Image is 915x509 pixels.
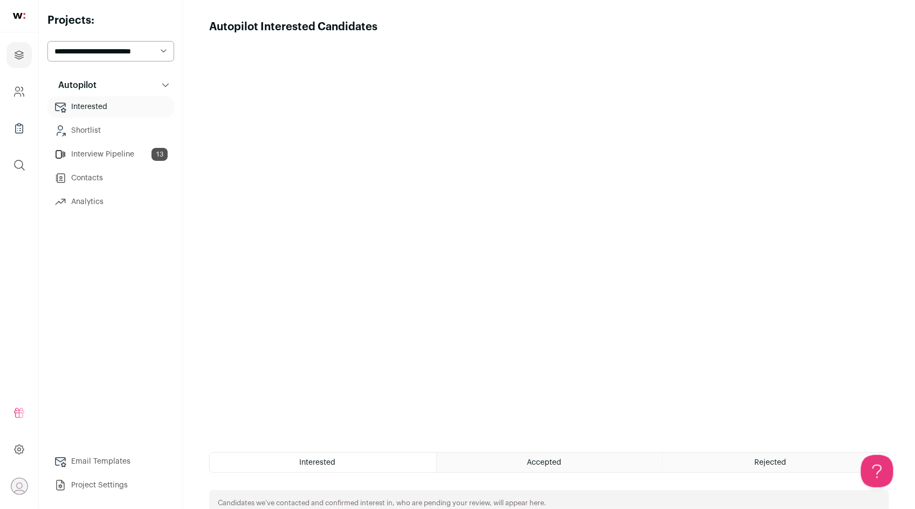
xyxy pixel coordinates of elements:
a: Accepted [437,453,663,472]
a: Interview Pipeline13 [47,144,174,165]
a: Contacts [47,167,174,189]
a: Company Lists [6,116,32,141]
iframe: Help Scout Beacon - Open [861,455,893,487]
p: Candidates we’ve contacted and confirmed interest in, who are pending your review, will appear here. [218,499,546,507]
a: Projects [6,42,32,68]
img: wellfound-shorthand-0d5821cbd27db2630d0214b213865d53afaa358527fdda9d0ea32b1df1b89c2c.svg [13,13,25,19]
a: Interested [47,96,174,118]
p: Autopilot [52,79,97,92]
a: Shortlist [47,120,174,141]
span: 13 [152,148,168,161]
button: Autopilot [47,74,174,96]
a: Company and ATS Settings [6,79,32,105]
iframe: Autopilot Interested [209,35,889,439]
button: Open dropdown [11,478,28,495]
h1: Autopilot Interested Candidates [209,19,377,35]
span: Accepted [527,459,561,466]
h2: Projects: [47,13,174,28]
a: Analytics [47,191,174,213]
a: Rejected [663,453,889,472]
a: Project Settings [47,474,174,496]
a: Email Templates [47,451,174,472]
span: Interested [299,459,335,466]
span: Rejected [754,459,786,466]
